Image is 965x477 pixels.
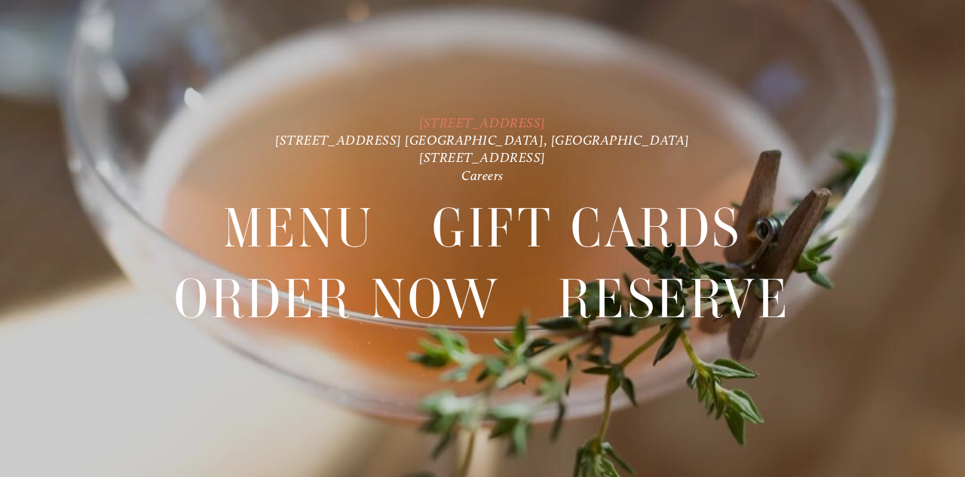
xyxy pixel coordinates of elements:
a: [STREET_ADDRESS] [419,115,546,130]
span: Reserve [558,264,790,335]
span: Menu [223,194,374,264]
a: [STREET_ADDRESS] [419,149,546,165]
a: Reserve [558,264,790,334]
a: [STREET_ADDRESS] [GEOGRAPHIC_DATA], [GEOGRAPHIC_DATA] [275,132,690,148]
a: Order Now [174,264,500,334]
a: Gift Cards [432,194,742,263]
a: Careers [461,167,504,183]
a: Menu [223,194,374,263]
span: Order Now [174,264,500,335]
span: Gift Cards [432,194,742,264]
